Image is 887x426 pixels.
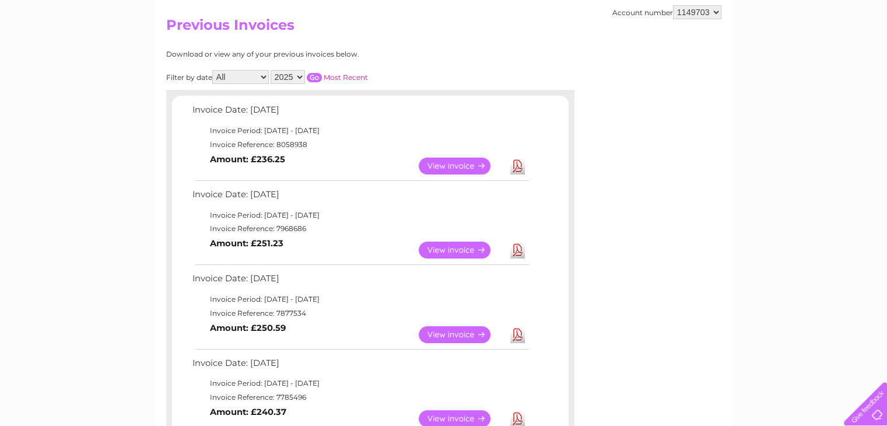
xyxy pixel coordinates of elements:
a: Energy [711,50,737,58]
div: Account number [612,5,721,19]
td: Invoice Period: [DATE] - [DATE] [190,124,531,138]
td: Invoice Date: [DATE] [190,355,531,377]
td: Invoice Reference: 8058938 [190,138,531,152]
td: Invoice Date: [DATE] [190,187,531,208]
div: Filter by date [166,70,472,84]
td: Invoice Period: [DATE] - [DATE] [190,208,531,222]
a: Most Recent [324,73,368,82]
b: Amount: £240.37 [210,407,286,417]
a: Download [510,326,525,343]
a: Log out [849,50,876,58]
td: Invoice Reference: 7877534 [190,306,531,320]
a: Contact [809,50,838,58]
td: Invoice Reference: 7968686 [190,222,531,236]
a: Water [682,50,704,58]
h2: Previous Invoices [166,17,721,39]
td: Invoice Date: [DATE] [190,271,531,292]
a: Blog [786,50,802,58]
a: 0333 014 3131 [667,6,748,20]
td: Invoice Period: [DATE] - [DATE] [190,376,531,390]
td: Invoice Period: [DATE] - [DATE] [190,292,531,306]
a: Telecoms [744,50,779,58]
td: Invoice Reference: 7785496 [190,390,531,404]
b: Amount: £251.23 [210,238,283,249]
td: Invoice Date: [DATE] [190,102,531,124]
div: Download or view any of your previous invoices below. [166,50,472,58]
img: logo.png [31,30,90,66]
a: View [419,242,504,259]
a: Download [510,158,525,174]
b: Amount: £236.25 [210,154,285,165]
b: Amount: £250.59 [210,323,286,333]
a: View [419,326,504,343]
a: View [419,158,504,174]
a: Download [510,242,525,259]
div: Clear Business is a trading name of Verastar Limited (registered in [GEOGRAPHIC_DATA] No. 3667643... [169,6,720,57]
